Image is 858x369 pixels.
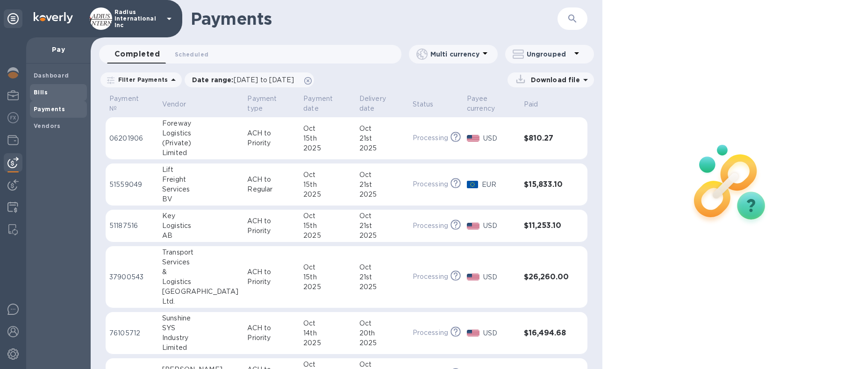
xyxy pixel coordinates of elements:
[359,143,405,153] div: 2025
[247,216,296,236] p: ACH to Priority
[467,135,479,142] img: USD
[109,221,155,231] p: 51187516
[162,221,240,231] div: Logistics
[162,148,240,158] div: Limited
[162,277,240,287] div: Logistics
[413,99,434,109] p: Status
[247,175,296,194] p: ACH to Regular
[359,231,405,241] div: 2025
[359,180,405,190] div: 21st
[482,180,516,190] p: EUR
[185,72,314,87] div: Date range:[DATE] to [DATE]
[162,138,240,148] div: (Private)
[303,170,352,180] div: Oct
[524,329,569,338] h3: $16,494.68
[162,128,240,138] div: Logistics
[303,94,352,114] span: Payment date
[162,99,198,109] span: Vendor
[467,94,504,114] p: Payee currency
[303,338,352,348] div: 2025
[162,297,240,306] div: Ltd.
[247,94,296,114] span: Payment type
[303,134,352,143] div: 15th
[247,128,296,148] p: ACH to Priority
[34,45,83,54] p: Pay
[162,333,240,343] div: Industry
[413,99,446,109] span: Status
[359,338,405,348] div: 2025
[247,94,284,114] p: Payment type
[413,133,448,143] p: Processing
[162,313,240,323] div: Sunshine
[247,323,296,343] p: ACH to Priority
[7,202,18,213] img: Credit hub
[162,184,240,194] div: Services
[303,143,352,153] div: 2025
[359,263,405,272] div: Oct
[303,272,352,282] div: 15th
[413,221,448,231] p: Processing
[524,180,569,189] h3: $15,833.10
[109,134,155,143] p: 06201906
[483,221,516,231] p: USD
[192,75,299,85] p: Date range :
[359,221,405,231] div: 21st
[527,50,571,59] p: Ungrouped
[527,75,580,85] p: Download file
[359,124,405,134] div: Oct
[359,211,405,221] div: Oct
[359,134,405,143] div: 21st
[483,134,516,143] p: USD
[467,274,479,280] img: USD
[175,50,208,59] span: Scheduled
[524,273,569,282] h3: $26,260.00
[359,94,405,114] span: Delivery date
[359,170,405,180] div: Oct
[467,330,479,336] img: USD
[413,272,448,282] p: Processing
[413,179,448,189] p: Processing
[359,282,405,292] div: 2025
[467,223,479,229] img: USD
[303,231,352,241] div: 2025
[303,328,352,338] div: 14th
[162,343,240,353] div: Limited
[162,99,186,109] p: Vendor
[303,94,340,114] p: Payment date
[524,99,538,109] p: Paid
[7,90,19,101] img: My Profile
[359,328,405,338] div: 20th
[7,112,19,123] img: Foreign exchange
[303,211,352,221] div: Oct
[524,134,569,143] h3: $810.27
[359,94,393,114] p: Delivery date
[162,248,240,257] div: Transport
[114,9,161,28] p: Radius International Inc
[303,124,352,134] div: Oct
[359,319,405,328] div: Oct
[162,267,240,277] div: &
[162,323,240,333] div: SYS
[234,76,294,84] span: [DATE] to [DATE]
[34,122,61,129] b: Vendors
[303,282,352,292] div: 2025
[34,72,69,79] b: Dashboard
[430,50,479,59] p: Multi currency
[109,94,155,114] span: Payment №
[162,257,240,267] div: Services
[162,175,240,184] div: Freight
[247,267,296,287] p: ACH to Priority
[162,194,240,204] div: BV
[162,231,240,241] div: AB
[191,9,558,28] h1: Payments
[109,94,143,114] p: Payment №
[359,272,405,282] div: 21st
[413,328,448,338] p: Processing
[114,76,168,84] p: Filter Payments
[162,165,240,175] div: Lift
[109,272,155,282] p: 37900543
[7,135,19,146] img: Wallets
[162,119,240,128] div: Foreway
[162,287,240,297] div: [GEOGRAPHIC_DATA]
[303,190,352,199] div: 2025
